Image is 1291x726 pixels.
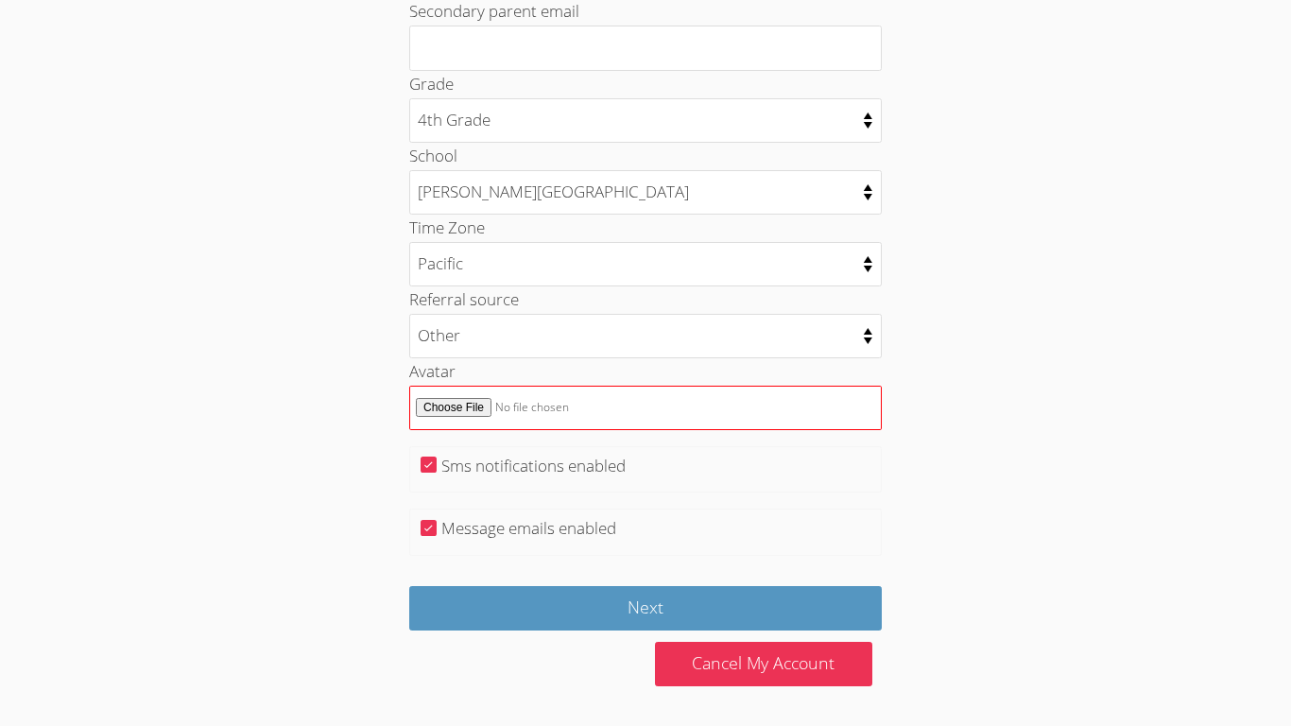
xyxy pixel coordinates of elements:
a: Cancel My Account [655,642,872,686]
label: Message emails enabled [441,517,616,539]
label: Sms notifications enabled [441,455,626,476]
input: Next [409,586,882,631]
label: Time Zone [409,216,485,238]
label: Grade [409,73,454,95]
label: Referral source [409,288,519,310]
label: School [409,145,457,166]
label: Avatar [409,360,456,382]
